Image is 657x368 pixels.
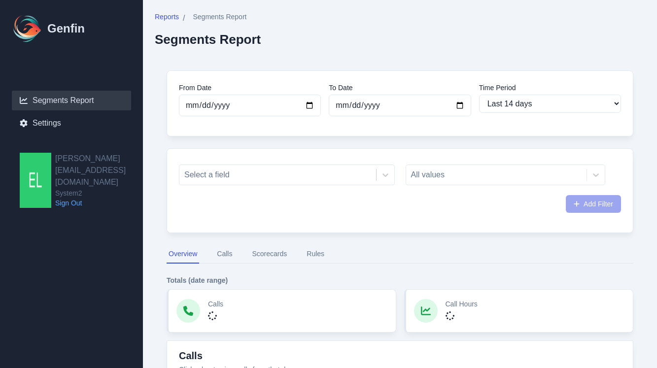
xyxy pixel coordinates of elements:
[167,275,633,285] h4: Totals (date range)
[446,299,478,309] p: Call Hours
[250,245,289,264] button: Scorecards
[55,188,143,198] span: System2
[179,83,321,93] label: From Date
[155,12,179,22] span: Reports
[12,13,43,44] img: Logo
[179,349,293,363] h3: Calls
[305,245,326,264] button: Rules
[183,12,185,24] span: /
[55,153,143,188] h2: [PERSON_NAME][EMAIL_ADDRESS][DOMAIN_NAME]
[12,91,131,110] a: Segments Report
[479,83,621,93] label: Time Period
[12,113,131,133] a: Settings
[155,12,179,24] a: Reports
[208,299,223,309] p: Calls
[47,21,85,36] h1: Genfin
[155,32,261,47] h2: Segments Report
[193,12,246,22] span: Segments Report
[329,83,471,93] label: To Date
[167,245,199,264] button: Overview
[215,245,234,264] button: Calls
[55,198,143,208] a: Sign Out
[566,195,621,213] button: Add Filter
[20,153,51,208] img: elissa@system2.fitness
